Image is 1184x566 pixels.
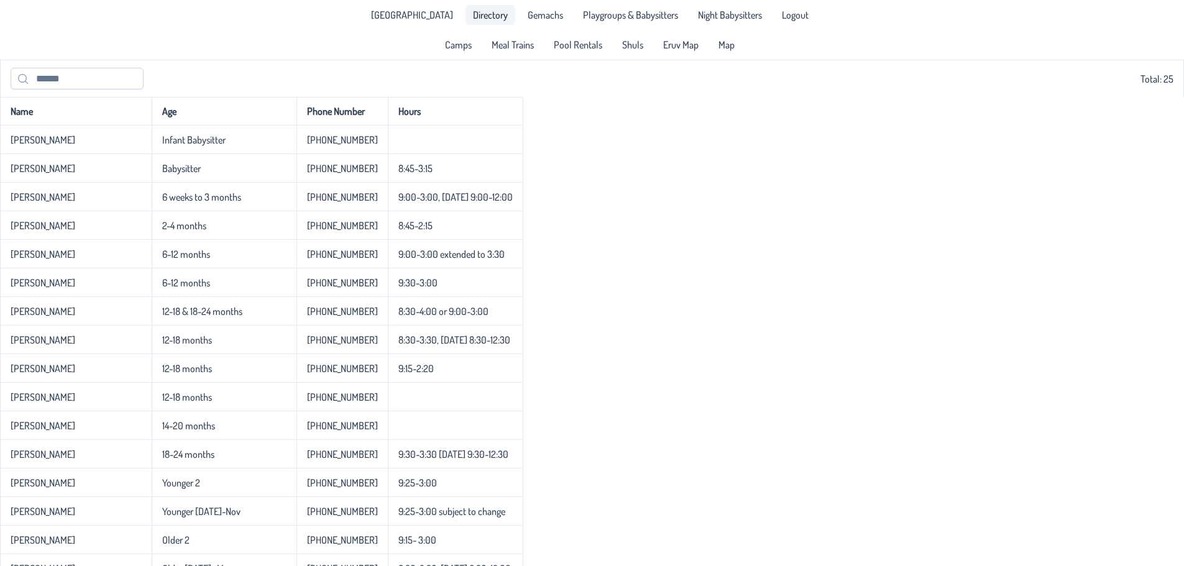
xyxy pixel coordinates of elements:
[554,40,602,50] span: Pool Rentals
[162,305,242,317] p-celleditor: 12-18 & 18-24 months
[371,10,453,20] span: [GEOGRAPHIC_DATA]
[774,5,816,25] li: Logout
[398,505,505,518] p-celleditor: 9:25-3:00 subject to change
[615,35,651,55] a: Shuls
[473,10,508,20] span: Directory
[398,276,438,289] p-celleditor: 9:30-3:00
[11,162,75,175] p-celleditor: [PERSON_NAME]
[162,276,210,289] p-celleditor: 6-12 months
[663,40,699,50] span: Eruv Map
[11,134,75,146] p-celleditor: [PERSON_NAME]
[484,35,541,55] a: Meal Trains
[307,219,378,232] p-celleditor: [PHONE_NUMBER]
[398,334,510,346] p-celleditor: 8:30-3:30, [DATE] 8:30-12:30
[162,477,200,489] p-celleditor: Younger 2
[438,35,479,55] a: Camps
[162,191,241,203] p-celleditor: 6 weeks to 3 months
[307,505,378,518] p-celleditor: [PHONE_NUMBER]
[11,191,75,203] p-celleditor: [PERSON_NAME]
[11,505,75,518] p-celleditor: [PERSON_NAME]
[162,219,206,232] p-celleditor: 2-4 months
[307,362,378,375] p-celleditor: [PHONE_NUMBER]
[711,35,742,55] a: Map
[162,448,214,460] p-celleditor: 18-24 months
[398,448,508,460] p-celleditor: 9:30-3:30 [DATE] 9:30-12:30
[307,305,378,317] p-celleditor: [PHONE_NUMBER]
[546,35,610,55] a: Pool Rentals
[162,391,212,403] p-celleditor: 12-18 months
[782,10,809,20] span: Logout
[583,10,678,20] span: Playgroups & Babysitters
[398,362,434,375] p-celleditor: 9:15-2:20
[466,5,515,25] a: Directory
[307,419,378,432] p-celleditor: [PHONE_NUMBER]
[398,477,437,489] p-celleditor: 9:25-3:00
[307,276,378,289] p-celleditor: [PHONE_NUMBER]
[296,97,388,126] th: Phone Number
[307,162,378,175] p-celleditor: [PHONE_NUMBER]
[11,391,75,403] p-celleditor: [PERSON_NAME]
[398,219,433,232] p-celleditor: 8:45-2:15
[364,5,461,25] a: [GEOGRAPHIC_DATA]
[398,305,489,317] p-celleditor: 8:30-4:00 or 9:00-3:00
[307,248,378,260] p-celleditor: [PHONE_NUMBER]
[11,448,75,460] p-celleditor: [PERSON_NAME]
[162,162,201,175] p-celleditor: Babysitter
[11,477,75,489] p-celleditor: [PERSON_NAME]
[656,35,706,55] a: Eruv Map
[11,362,75,375] p-celleditor: [PERSON_NAME]
[398,191,513,203] p-celleditor: 9:00-3:00, [DATE] 9:00-12:00
[622,40,643,50] span: Shuls
[11,534,75,546] p-celleditor: [PERSON_NAME]
[307,334,378,346] p-celleditor: [PHONE_NUMBER]
[398,248,505,260] p-celleditor: 9:00-3:00 extended to 3:30
[718,40,735,50] span: Map
[162,505,241,518] p-celleditor: Younger [DATE]-Nov
[388,97,523,126] th: Hours
[698,10,762,20] span: Night Babysitters
[307,191,378,203] p-celleditor: [PHONE_NUMBER]
[162,248,210,260] p-celleditor: 6-12 months
[307,134,378,146] p-celleditor: [PHONE_NUMBER]
[307,391,378,403] p-celleditor: [PHONE_NUMBER]
[11,305,75,317] p-celleditor: [PERSON_NAME]
[162,134,226,146] p-celleditor: Infant Babysitter
[398,534,436,546] p-celleditor: 9:15- 3:00
[398,162,433,175] p-celleditor: 8:45-3:15
[11,276,75,289] p-celleditor: [PERSON_NAME]
[691,5,769,25] a: Night Babysitters
[162,334,212,346] p-celleditor: 12-18 months
[576,5,686,25] a: Playgroups & Babysitters
[162,419,215,432] p-celleditor: 14-20 months
[492,40,534,50] span: Meal Trains
[152,97,296,126] th: Age
[11,219,75,232] p-celleditor: [PERSON_NAME]
[307,477,378,489] p-celleditor: [PHONE_NUMBER]
[11,68,1173,89] div: Total: 25
[11,334,75,346] p-celleditor: [PERSON_NAME]
[364,5,461,25] li: Pine Lake Park
[162,534,190,546] p-celleditor: Older 2
[307,534,378,546] p-celleditor: [PHONE_NUMBER]
[520,5,571,25] a: Gemachs
[162,362,212,375] p-celleditor: 12-18 months
[11,419,75,432] p-celleditor: [PERSON_NAME]
[11,248,75,260] p-celleditor: [PERSON_NAME]
[307,448,378,460] p-celleditor: [PHONE_NUMBER]
[445,40,472,50] span: Camps
[528,10,563,20] span: Gemachs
